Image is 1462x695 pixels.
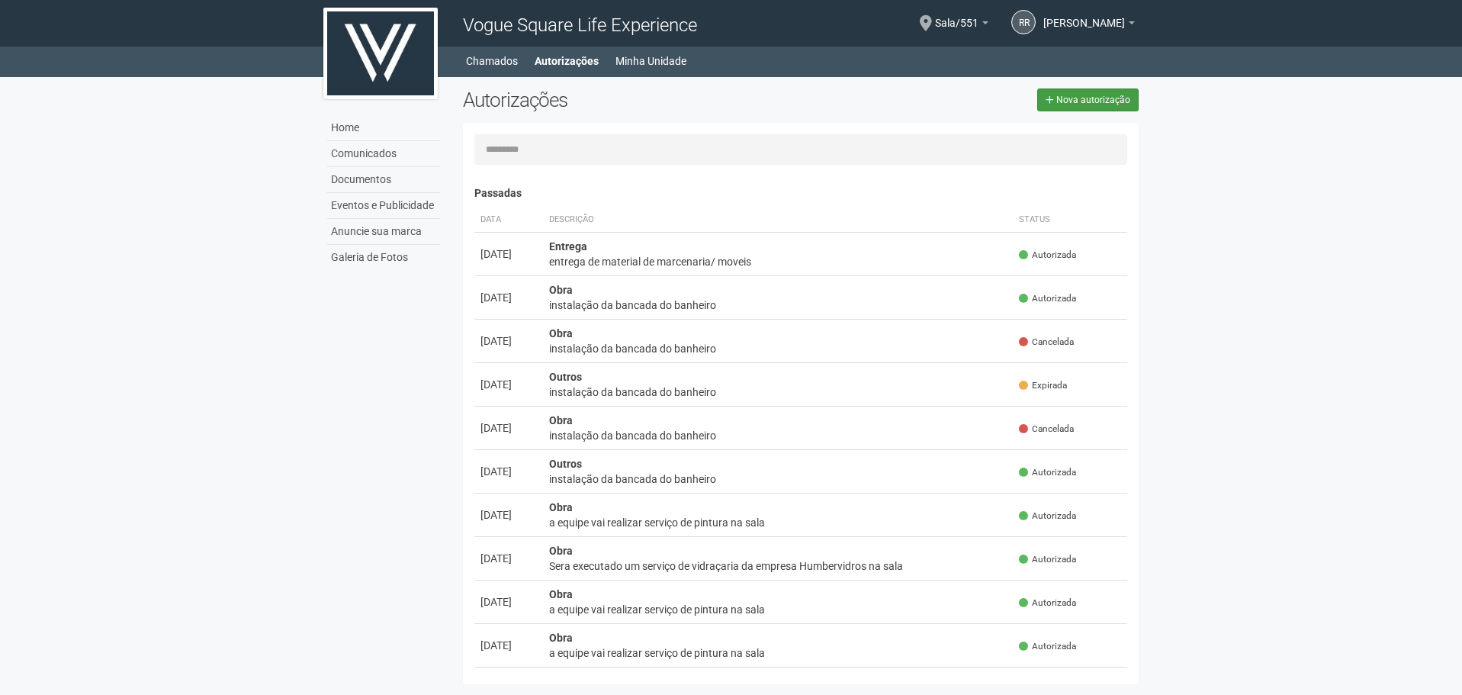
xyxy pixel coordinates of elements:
strong: Obra [549,501,573,513]
div: a equipe vai realizar serviço de pintura na sala [549,515,1007,530]
div: Sera executado um serviço de vidraçaria da empresa Humbervidros na sala [549,558,1007,574]
a: Chamados [466,50,518,72]
h2: Autorizações [463,88,789,111]
a: Anuncie sua marca [327,219,440,245]
h4: Passadas [474,188,1128,199]
span: Cancelada [1019,423,1074,436]
img: logo.jpg [323,8,438,99]
div: instalação da bancada do banheiro [549,341,1007,356]
div: [DATE] [480,464,537,479]
a: RR [1011,10,1036,34]
div: [DATE] [480,638,537,653]
span: Autorizada [1019,553,1076,566]
span: Cancelada [1019,336,1074,349]
span: Autorizada [1019,597,1076,610]
strong: Obra [549,632,573,644]
a: Documentos [327,167,440,193]
div: [DATE] [480,507,537,523]
span: Nova autorização [1056,95,1130,105]
strong: Obra [549,588,573,600]
th: Descrição [543,208,1014,233]
span: Expirada [1019,379,1067,392]
strong: Entrega [549,240,587,253]
div: instalação da bancada do banheiro [549,298,1007,313]
strong: Outros [549,371,582,383]
strong: Obra [549,414,573,426]
span: Ricardo Racca [1043,2,1125,29]
div: entrega de material de marcenaria/ moveis [549,254,1007,269]
span: Autorizada [1019,249,1076,262]
div: a equipe vai realizar serviço de pintura na sala [549,602,1007,617]
span: Sala/551 [935,2,978,29]
a: [PERSON_NAME] [1043,19,1135,31]
div: [DATE] [480,377,537,392]
a: Comunicados [327,141,440,167]
a: Home [327,115,440,141]
div: [DATE] [480,333,537,349]
div: [DATE] [480,246,537,262]
a: Minha Unidade [615,50,686,72]
strong: Obra [549,284,573,296]
strong: Obra [549,327,573,339]
div: [DATE] [480,290,537,305]
div: [DATE] [480,420,537,436]
span: Autorizada [1019,510,1076,523]
th: Data [474,208,543,233]
strong: Obra [549,545,573,557]
span: Vogue Square Life Experience [463,14,697,36]
span: Autorizada [1019,466,1076,479]
a: Galeria de Fotos [327,245,440,270]
th: Status [1013,208,1127,233]
div: [DATE] [480,551,537,566]
a: Autorizações [535,50,599,72]
div: instalação da bancada do banheiro [549,385,1007,400]
div: instalação da bancada do banheiro [549,428,1007,443]
span: Autorizada [1019,640,1076,653]
a: Eventos e Publicidade [327,193,440,219]
strong: Outros [549,458,582,470]
a: Nova autorização [1037,88,1139,111]
div: [DATE] [480,594,537,610]
span: Autorizada [1019,292,1076,305]
div: instalação da bancada do banheiro [549,471,1007,487]
div: a equipe vai realizar serviço de pintura na sala [549,645,1007,661]
a: Sala/551 [935,19,988,31]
